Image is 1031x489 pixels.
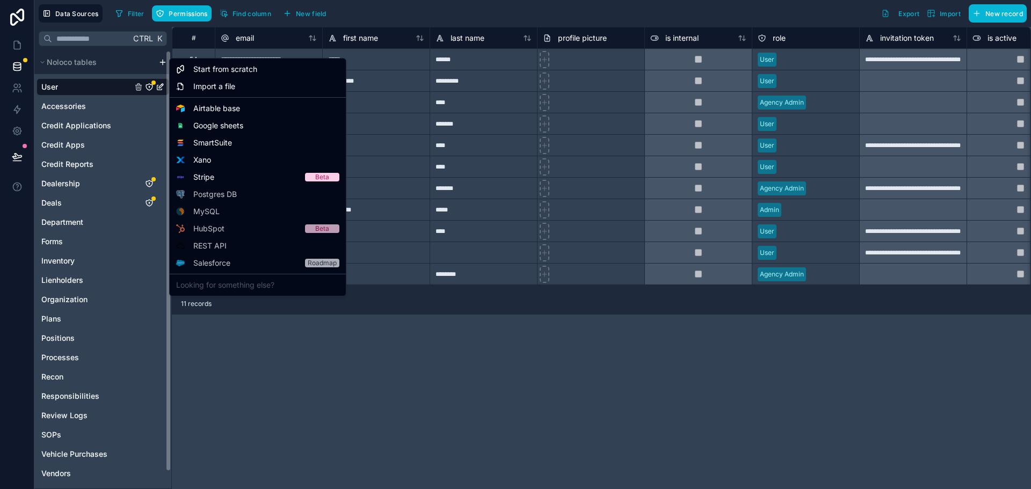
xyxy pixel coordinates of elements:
[176,173,185,181] img: Stripe logo
[193,155,211,165] span: Xano
[176,260,185,266] img: Salesforce
[176,242,185,250] img: API icon
[176,224,184,233] img: HubSpot logo
[193,206,220,217] span: MySQL
[308,259,337,267] div: Roadmap
[193,103,240,114] span: Airtable base
[176,138,185,147] img: SmartSuite
[193,258,230,268] span: Salesforce
[315,224,329,233] div: Beta
[176,190,185,199] img: Postgres logo
[315,173,329,181] div: Beta
[193,189,237,200] span: Postgres DB
[193,223,224,234] span: HubSpot
[176,123,185,129] img: Google sheets logo
[176,104,185,113] img: Airtable logo
[193,81,235,92] span: Import a file
[176,207,185,216] img: MySQL logo
[193,120,243,131] span: Google sheets
[193,172,214,183] span: Stripe
[193,64,257,75] span: Start from scratch
[172,276,344,294] div: Looking for something else?
[193,240,227,251] span: REST API
[193,137,232,148] span: SmartSuite
[176,156,185,164] img: Xano logo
